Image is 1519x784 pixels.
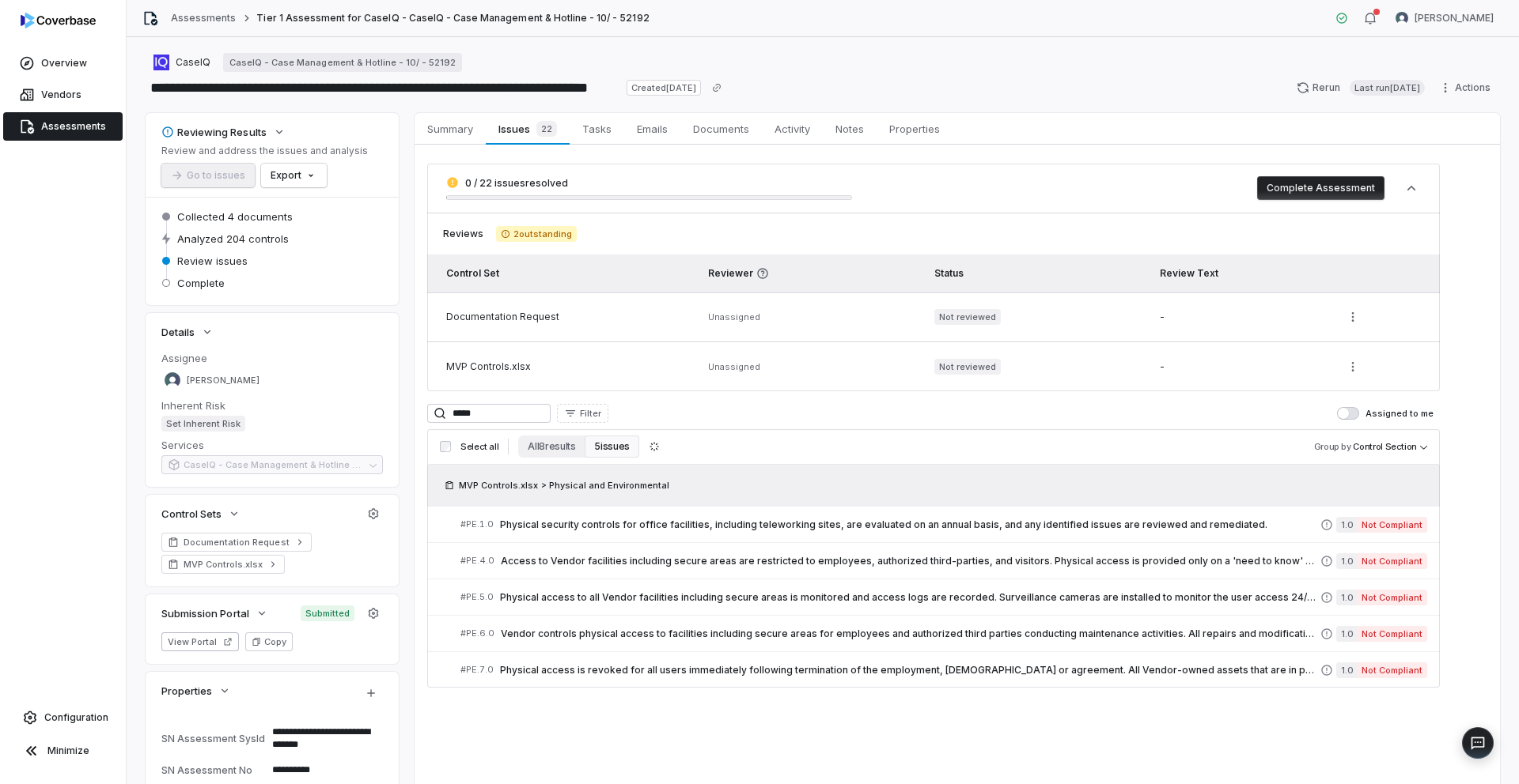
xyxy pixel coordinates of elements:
span: 1.0 [1336,626,1357,642]
span: Created [DATE] [627,80,701,96]
span: # PE.6.0 [460,628,494,639]
button: RerunLast run[DATE] [1287,76,1434,100]
span: # PE.1.0 [460,518,494,530]
span: Not Compliant [1357,662,1427,678]
a: #PE.5.0Physical access to all Vendor facilities including secure areas is monitored and access lo... [460,579,1427,615]
button: Properties [157,677,236,705]
span: # PE.5.0 [460,591,494,603]
span: Physical access is revoked for all users immediately following termination of the employment, [DE... [500,664,1320,677]
button: Filter [557,404,608,423]
span: 2 outstanding [496,226,577,242]
span: Documents [687,119,756,139]
button: Copy link [703,73,731,102]
a: Assessments [171,12,236,24]
button: All 8 results [518,435,585,458]
a: #PE.7.0Physical access is revoked for all users immediately following termination of the employme... [460,652,1427,688]
span: Set Inherent Risk [161,416,245,432]
span: Not Compliant [1357,553,1427,569]
button: https://caseiq.com/CaseIQ [149,48,215,77]
span: Notes [829,119,870,139]
span: Collected 4 documents [177,209,293,224]
span: Vendor controls physical access to facilities including secure areas for employees and authorized... [501,628,1320,640]
span: [PERSON_NAME] [187,375,259,386]
button: 5 issues [585,435,638,458]
span: Summary [421,119,479,139]
dt: Inherent Risk [161,398,383,413]
img: Samuel Folarin avatar [165,372,180,388]
span: Tasks [576,119,618,139]
span: Status [934,267,964,279]
span: Reviews [443,228,483,240]
span: Not Compliant [1357,517,1427,533]
span: Review issues [177,254,248,268]
span: Submission Portal [161,606,249,620]
button: Copy [245,632,293,651]
span: Not Compliant [1357,626,1427,642]
button: Export [261,164,327,187]
span: Submitted [301,605,354,621]
div: Documentation Request [446,311,689,323]
span: Assessments [41,120,106,133]
button: Minimize [6,735,119,767]
span: Not reviewed [934,359,1001,375]
span: Emails [631,119,674,139]
a: #PE.4.0Access to Vendor facilities including secure areas are restricted to employees, authorized... [460,543,1427,579]
span: MVP Controls.xlsx > Physical and Environmental [459,479,669,492]
a: Documentation Request [161,533,312,552]
span: Group by [1314,441,1351,452]
span: Control Set [446,267,499,279]
span: 22 [536,121,557,137]
img: Samuel Folarin avatar [1396,12,1408,24]
button: Complete Assessment [1257,176,1385,200]
div: SN Assessment No [161,764,266,776]
a: #PE.1.0Physical security controls for office facilities, including teleworking sites, are evaluat... [460,507,1427,542]
span: Tier 1 Assessment for CaseIQ - CaseIQ - Case Management & Hotline - 10/ - 52192 [256,12,649,24]
div: - [1160,360,1322,373]
span: Overview [41,57,87,70]
button: Samuel Folarin avatar[PERSON_NAME] [1386,6,1503,30]
span: Complete [177,276,225,290]
dt: Services [161,438,383,452]
img: logo-D7KZi-bG.svg [21,13,96,28]
span: Issues [492,118,563,140]
span: Not Compliant [1357,590,1427,605]
span: Filter [580,408,601,420]
span: 1.0 [1336,662,1357,678]
span: 1.0 [1336,553,1357,569]
a: CaseIQ - Case Management & Hotline - 10/ - 52192 [223,53,462,72]
button: Reviewing Results [157,118,290,146]
dt: Assignee [161,351,383,365]
span: Review Text [1160,267,1218,279]
span: Properties [161,684,212,698]
span: Analyzed 204 controls [177,232,289,246]
span: Vendors [41,89,81,101]
button: View Portal [161,632,239,651]
a: MVP Controls.xlsx [161,555,285,574]
span: Configuration [44,711,108,724]
a: Overview [3,49,123,77]
span: CaseIQ [176,56,210,69]
span: Unassigned [708,311,760,322]
div: MVP Controls.xlsx [446,360,689,373]
a: Assessments [3,112,123,141]
button: Actions [1434,76,1500,100]
span: # PE.4.0 [460,555,494,567]
span: Properties [883,119,946,139]
span: Minimize [47,744,89,757]
span: 1.0 [1336,590,1357,605]
span: Access to Vendor facilities including secure areas are restricted to employees, authorized third-... [501,555,1320,567]
p: Review and address the issues and analysis [161,145,368,157]
span: Physical access to all Vendor facilities including secure areas is monitored and access logs are ... [500,591,1320,604]
span: Activity [768,119,816,139]
button: Control Sets [157,499,245,528]
a: Vendors [3,81,123,109]
span: Documentation Request [184,536,290,548]
span: Select all [460,441,498,453]
span: Details [161,325,195,339]
span: Control Sets [161,507,222,521]
input: Select all [440,441,451,452]
span: Reviewer [708,267,915,280]
span: Unassigned [708,361,760,372]
span: Not reviewed [934,309,1001,325]
div: Reviewing Results [161,125,267,139]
